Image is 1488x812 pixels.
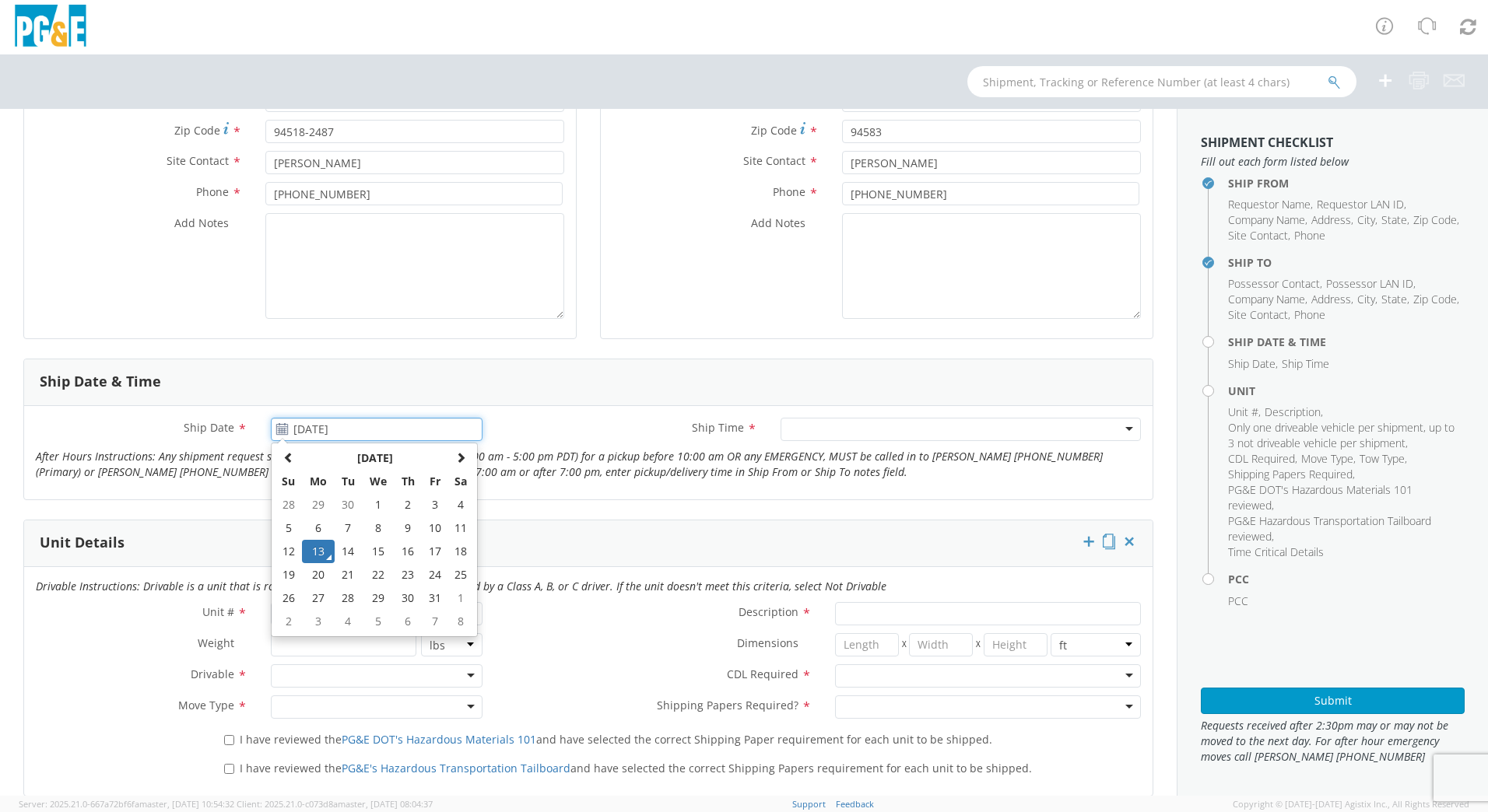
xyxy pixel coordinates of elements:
[1228,593,1248,608] span: PCC
[174,215,229,230] span: Add Notes
[447,610,474,633] td: 8
[394,610,421,633] td: 6
[224,764,234,774] input: I have reviewed thePG&E's Hazardous Transportation Tailboardand have selected the correct Shippin...
[773,184,805,199] span: Phone
[1294,228,1325,243] span: Phone
[335,493,362,516] td: 30
[1228,292,1307,307] li: ,
[394,586,421,610] td: 30
[394,540,421,563] td: 16
[19,798,234,810] span: Server: 2025.21.0-667a72bf6fa
[1413,212,1457,227] span: Zip Code
[1360,451,1407,467] li: ,
[275,563,302,586] td: 19
[184,420,234,435] span: Ship Date
[275,470,302,493] th: Su
[1311,292,1353,307] li: ,
[1228,513,1431,544] span: PG&E Hazardous Transportation Tailboard reviewed
[302,610,335,633] td: 3
[40,535,125,551] h3: Unit Details
[422,610,448,633] td: 7
[198,635,234,650] span: Weight
[835,633,899,656] input: Length
[275,516,302,540] td: 5
[1228,513,1461,544] li: ,
[1228,404,1261,420] li: ,
[743,153,805,168] span: Site Contact
[178,698,234,712] span: Move Type
[1228,197,1313,212] li: ,
[394,563,421,586] td: 23
[36,579,886,593] i: Drivable Instructions: Drivable is a unit that is roadworthy and can be driven over the road by a...
[1228,482,1461,513] li: ,
[792,798,826,810] a: Support
[202,604,234,619] span: Unit #
[1228,451,1295,466] span: CDL Required
[909,633,973,656] input: Width
[167,153,229,168] span: Site Contact
[275,540,302,563] td: 12
[1294,307,1325,322] span: Phone
[737,635,798,650] span: Dimensions
[394,493,421,516] td: 2
[422,586,448,610] td: 31
[1228,420,1461,451] li: ,
[335,516,362,540] td: 7
[1228,212,1307,228] li: ,
[191,667,234,681] span: Drivable
[1301,451,1353,466] span: Move Type
[1233,798,1469,810] span: Copyright © [DATE]-[DATE] Agistix Inc., All Rights Reserved
[1228,276,1322,292] li: ,
[1265,404,1323,420] li: ,
[1413,212,1459,228] li: ,
[1381,292,1409,307] li: ,
[447,586,474,610] td: 1
[727,667,798,681] span: CDL Required
[275,610,302,633] td: 2
[447,493,474,516] td: 4
[224,735,234,745] input: I have reviewed thePG&E DOT's Hazardous Materials 101and have selected the correct Shipping Paper...
[447,470,474,493] th: Sa
[362,586,395,610] td: 29
[1228,467,1353,481] span: Shipping Papers Required
[1228,385,1465,397] h4: Unit
[1228,276,1320,291] span: Possessor Contact
[240,732,992,747] span: I have reviewed the and have selected the correct Shipping Paper requirement for each unit to be ...
[139,798,234,810] span: master, [DATE] 10:54:32
[657,698,798,712] span: Shipping Papers Required?
[1201,718,1465,765] span: Requests received after 2:30pm may or may not be moved to the next day. For after hour emergency ...
[335,610,362,633] td: 4
[338,798,433,810] span: master, [DATE] 08:04:37
[302,446,447,470] th: Select Month
[447,516,474,540] td: 11
[1326,276,1416,292] li: ,
[283,452,294,463] span: Previous Month
[302,470,335,493] th: Mo
[739,604,798,619] span: Description
[1381,212,1409,228] li: ,
[394,470,421,493] th: Th
[447,563,474,586] td: 25
[335,540,362,563] td: 14
[302,540,335,563] td: 13
[1201,154,1465,170] span: Fill out each form listed below
[1228,420,1455,450] span: Only one driveable vehicle per shipment, up to 3 not driveable vehicle per shipment
[362,563,395,586] td: 22
[1311,212,1353,228] li: ,
[362,610,395,633] td: 5
[836,798,874,810] a: Feedback
[1228,292,1305,306] span: Company Name
[1201,134,1333,151] strong: Shipment Checklist
[967,66,1356,97] input: Shipment, Tracking or Reference Number (at least 4 chars)
[302,563,335,586] td: 20
[1282,356,1329,371] span: Ship Time
[335,470,362,493] th: Tu
[455,452,466,463] span: Next Month
[1228,177,1465,189] h4: Ship From
[237,798,433,810] span: Client: 2025.21.0-c073d8a
[1228,356,1276,371] span: Ship Date
[275,493,302,516] td: 28
[240,761,1032,775] span: I have reviewed the and have selected the correct Shipping Papers requirement for each unit to be...
[1360,451,1405,466] span: Tow Type
[1326,276,1413,291] span: Possessor LAN ID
